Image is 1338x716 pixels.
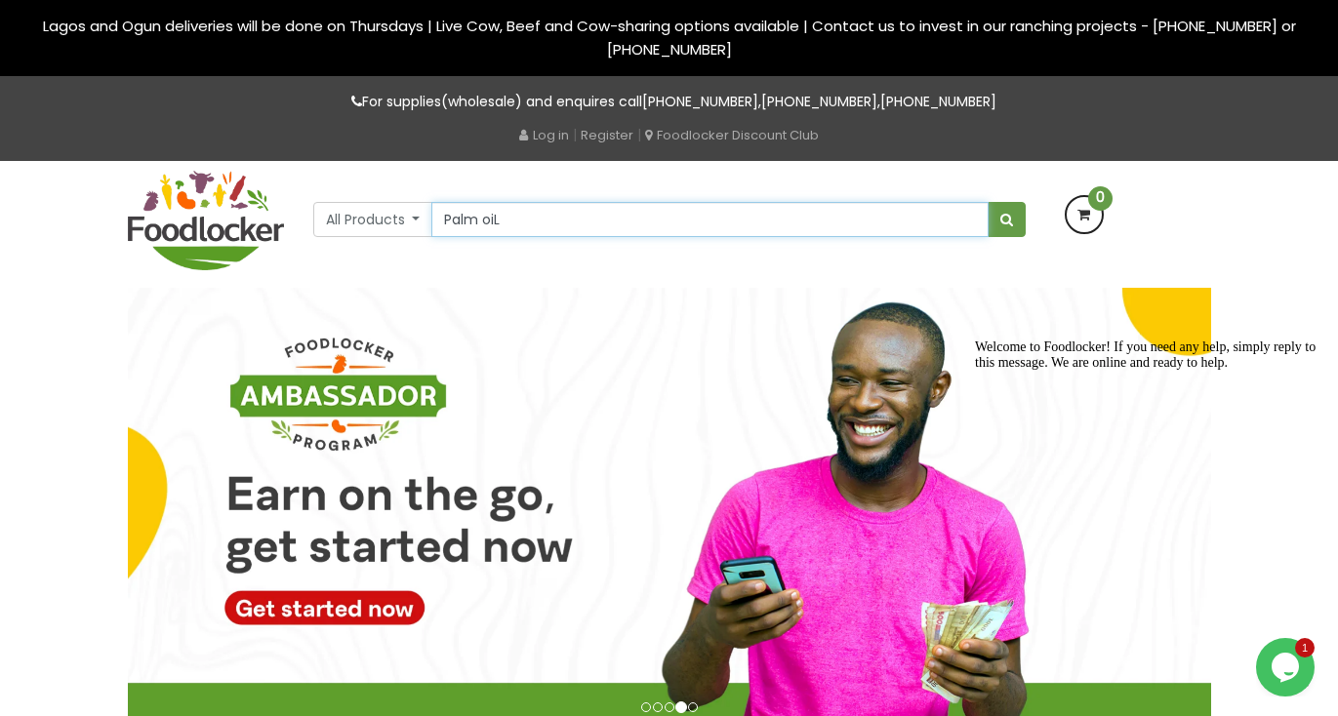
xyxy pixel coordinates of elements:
a: Foodlocker Discount Club [645,126,819,144]
span: | [573,125,577,144]
input: Search our variety of products [431,202,988,237]
span: Welcome to Foodlocker! If you need any help, simply reply to this message. We are online and read... [8,8,348,38]
span: 0 [1088,186,1113,211]
iframe: chat widget [967,332,1318,628]
span: Lagos and Ogun deliveries will be done on Thursdays | Live Cow, Beef and Cow-sharing options avai... [43,16,1296,60]
button: All Products [313,202,433,237]
a: [PHONE_NUMBER] [880,92,996,111]
img: FoodLocker [128,171,284,270]
span: | [637,125,641,144]
iframe: chat widget [1256,638,1318,696]
a: Register [581,126,633,144]
a: [PHONE_NUMBER] [761,92,877,111]
a: [PHONE_NUMBER] [642,92,758,111]
a: Log in [519,126,569,144]
p: For supplies(wholesale) and enquires call , , [128,91,1211,113]
div: Welcome to Foodlocker! If you need any help, simply reply to this message. We are online and read... [8,8,359,39]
